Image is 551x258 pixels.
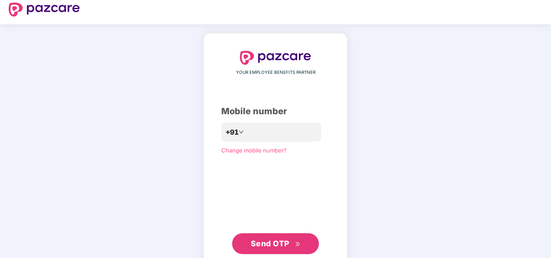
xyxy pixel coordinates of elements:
span: +91 [226,127,239,138]
a: Change mobile number? [221,147,287,154]
div: Mobile number [221,105,330,118]
span: YOUR EMPLOYEE BENEFITS PARTNER [236,69,315,76]
span: double-right [295,241,301,247]
button: Send OTPdouble-right [232,233,319,254]
img: logo [9,3,80,17]
img: logo [240,51,311,65]
span: down [239,129,244,135]
span: Send OTP [251,239,289,248]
